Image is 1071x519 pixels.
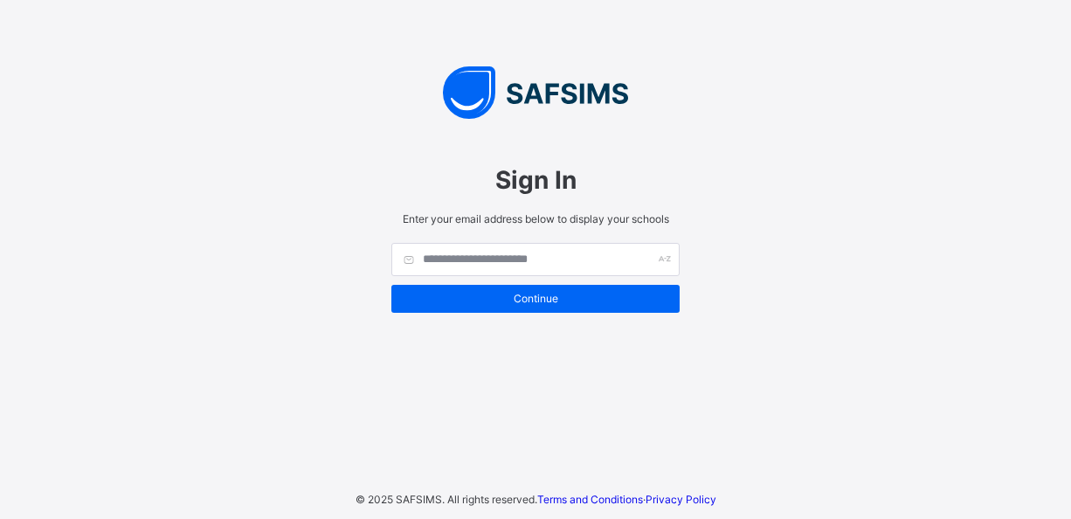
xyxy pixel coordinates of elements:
img: SAFSIMS Logo [374,66,697,119]
span: Enter your email address below to display your schools [391,212,680,225]
a: Terms and Conditions [537,493,643,506]
a: Privacy Policy [646,493,716,506]
span: Continue [404,292,667,305]
span: Sign In [391,165,680,195]
span: · [537,493,716,506]
span: © 2025 SAFSIMS. All rights reserved. [356,493,537,506]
